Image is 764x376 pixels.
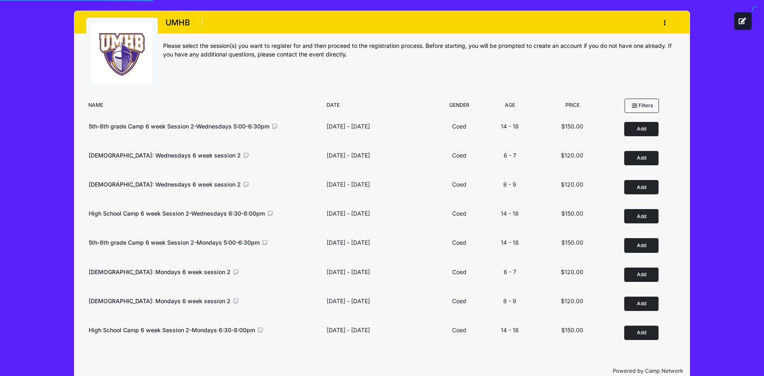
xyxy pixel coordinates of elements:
[452,326,466,333] span: Coed
[89,326,255,333] span: High School Camp 6 week Session 2-Mondays 6:30-8:00pm
[624,151,659,165] button: Add
[624,180,659,194] button: Add
[561,152,583,159] span: $120.00
[327,268,370,276] div: [DATE] - [DATE]
[89,239,260,246] span: 5th-8th grade Camp 6 week Session 2-Mondays 5:00-6:30pm
[323,101,436,113] div: Date
[503,297,516,304] span: 8 - 9
[625,99,659,113] button: Filters
[452,181,466,188] span: Coed
[327,209,370,218] div: [DATE] - [DATE]
[503,181,516,188] span: 8 - 9
[452,210,466,217] span: Coed
[89,123,269,130] span: 5th-8th grade Camp 6 week Session 2-Wednesdays 5:00-6:30pm
[89,181,241,188] span: [DEMOGRAPHIC_DATA]: Wednesdays 6 week session 2
[327,122,370,131] div: [DATE] - [DATE]
[452,268,466,275] span: Coed
[561,210,583,217] span: $150.00
[327,180,370,189] div: [DATE] - [DATE]
[561,268,583,275] span: $120.00
[163,42,678,59] div: Please select the session(s) you want to register for and then proceed to the registration proces...
[327,297,370,305] div: [DATE] - [DATE]
[483,101,537,113] div: Age
[561,326,583,333] span: $150.00
[89,210,265,217] span: High School Camp 6 week Session 2-Wednesdays 6:30-8:00pm
[84,101,323,113] div: Name
[561,297,583,304] span: $120.00
[561,181,583,188] span: $120.00
[624,297,659,311] button: Add
[452,239,466,246] span: Coed
[624,122,659,136] button: Add
[89,268,231,275] span: [DEMOGRAPHIC_DATA]: Mondays 6 week session 2
[501,123,519,130] span: 14 - 18
[163,16,193,30] h1: UMHB
[452,123,466,130] span: Coed
[501,326,519,333] span: 14 - 18
[624,268,659,282] button: Add
[501,210,519,217] span: 14 - 18
[624,326,659,340] button: Add
[327,326,370,334] div: [DATE] - [DATE]
[624,238,659,252] button: Add
[561,123,583,130] span: $150.00
[327,238,370,247] div: [DATE] - [DATE]
[561,239,583,246] span: $150.00
[452,297,466,304] span: Coed
[81,367,683,375] p: Powered by Camp Network
[452,152,466,159] span: Coed
[89,297,231,304] span: [DEMOGRAPHIC_DATA]: Mondays 6 week session 2
[537,101,608,113] div: Price
[624,209,659,223] button: Add
[436,101,484,113] div: Gender
[504,268,516,275] span: 6 - 7
[327,151,370,160] div: [DATE] - [DATE]
[504,152,516,159] span: 6 - 7
[501,239,519,246] span: 14 - 18
[91,23,152,84] img: logo
[89,152,241,159] span: [DEMOGRAPHIC_DATA]: Wednesdays 6 week session 2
